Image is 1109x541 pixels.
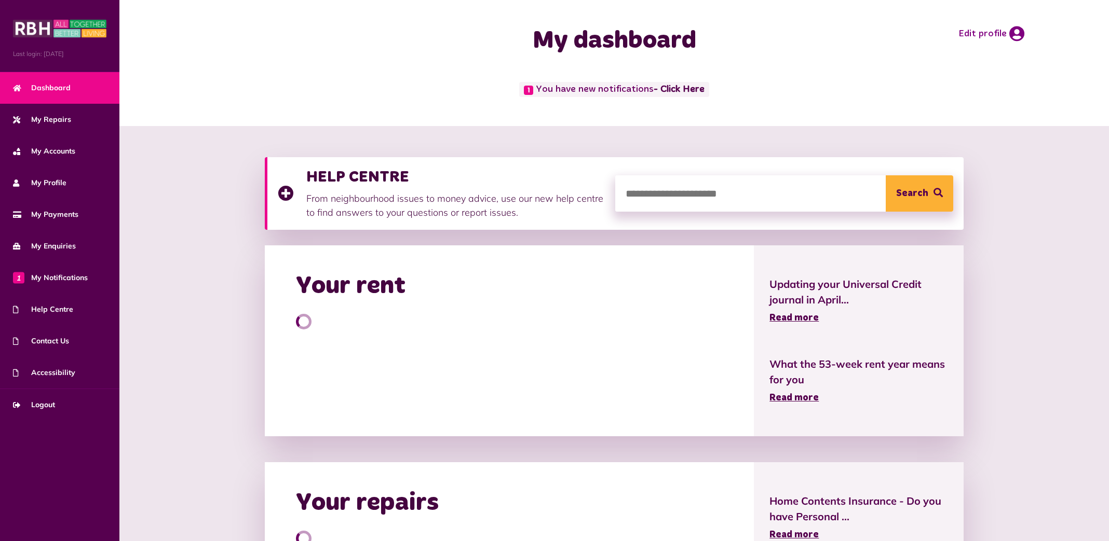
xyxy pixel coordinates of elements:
[769,393,819,403] span: Read more
[13,82,71,93] span: Dashboard
[769,356,948,387] span: What the 53-week rent year means for you
[13,304,73,315] span: Help Centre
[13,209,78,220] span: My Payments
[13,399,55,410] span: Logout
[958,26,1024,41] a: Edit profile
[306,191,605,219] p: From neighbourhood issues to money advice, use our new help centre to find answers to your questi...
[13,272,24,283] span: 1
[769,530,819,539] span: Read more
[896,175,928,212] span: Search
[296,488,439,518] h2: Your repairs
[886,175,953,212] button: Search
[13,336,69,346] span: Contact Us
[13,367,75,378] span: Accessibility
[13,241,76,252] span: My Enquiries
[654,85,705,94] a: - Click Here
[13,146,75,157] span: My Accounts
[13,18,106,39] img: MyRBH
[407,26,822,56] h1: My dashboard
[13,177,66,188] span: My Profile
[769,356,948,405] a: What the 53-week rent year means for you Read more
[769,276,948,308] span: Updating your Universal Credit journal in April...
[769,313,819,323] span: Read more
[769,493,948,524] span: Home Contents Insurance - Do you have Personal ...
[769,276,948,325] a: Updating your Universal Credit journal in April... Read more
[13,49,106,59] span: Last login: [DATE]
[296,271,405,301] h2: Your rent
[13,272,88,283] span: My Notifications
[13,114,71,125] span: My Repairs
[519,82,709,97] span: You have new notifications
[306,168,605,186] h3: HELP CENTRE
[524,86,533,95] span: 1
